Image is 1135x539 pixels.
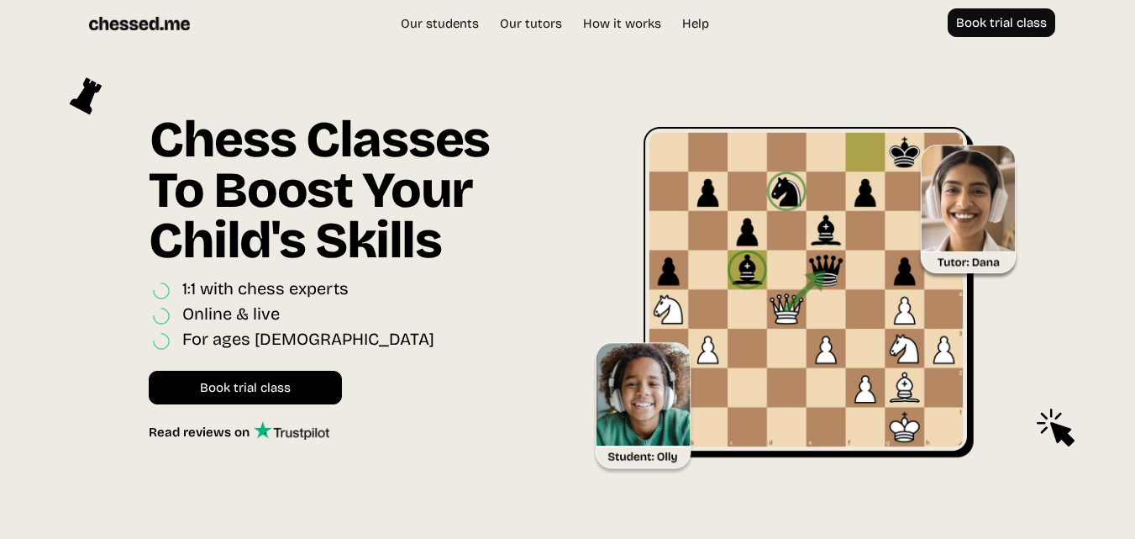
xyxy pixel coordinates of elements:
a: Book trial class [948,8,1055,37]
div: Online & live [182,304,280,328]
a: Our students [392,15,487,32]
a: Read reviews on [149,421,329,440]
h1: Chess Classes To Boost Your Child's Skills [149,114,542,278]
a: Our tutors [491,15,570,32]
a: How it works [575,15,670,32]
a: Book trial class [149,371,342,404]
a: Help [674,15,717,32]
div: For ages [DEMOGRAPHIC_DATA] [182,329,434,353]
div: 1:1 with chess experts [182,278,349,303]
div: Read reviews on [149,425,254,440]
